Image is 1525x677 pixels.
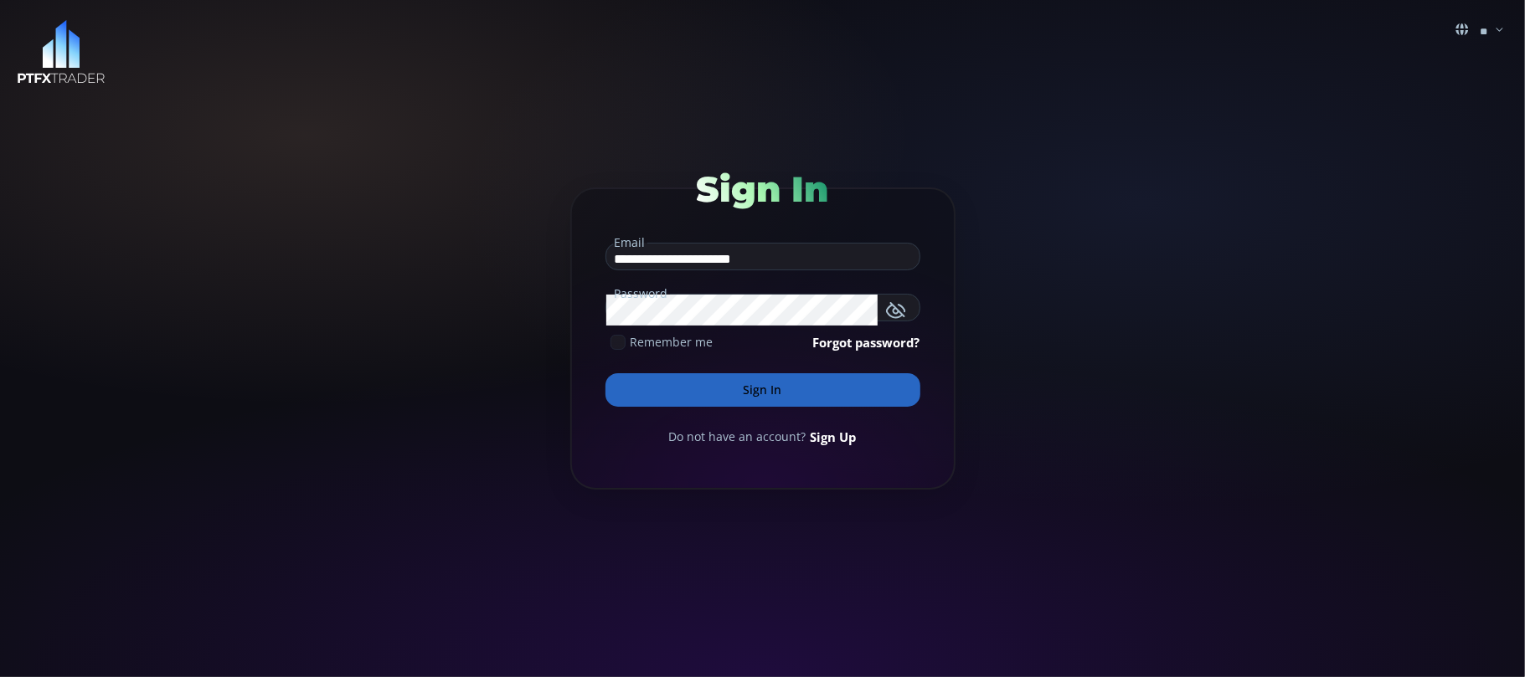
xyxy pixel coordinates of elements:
[605,428,920,446] div: Do not have an account?
[813,333,920,351] a: Forgot password?
[605,373,920,407] button: Sign In
[811,428,857,446] a: Sign Up
[17,20,106,85] img: LOGO
[697,167,829,211] span: Sign In
[631,333,714,351] span: Remember me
